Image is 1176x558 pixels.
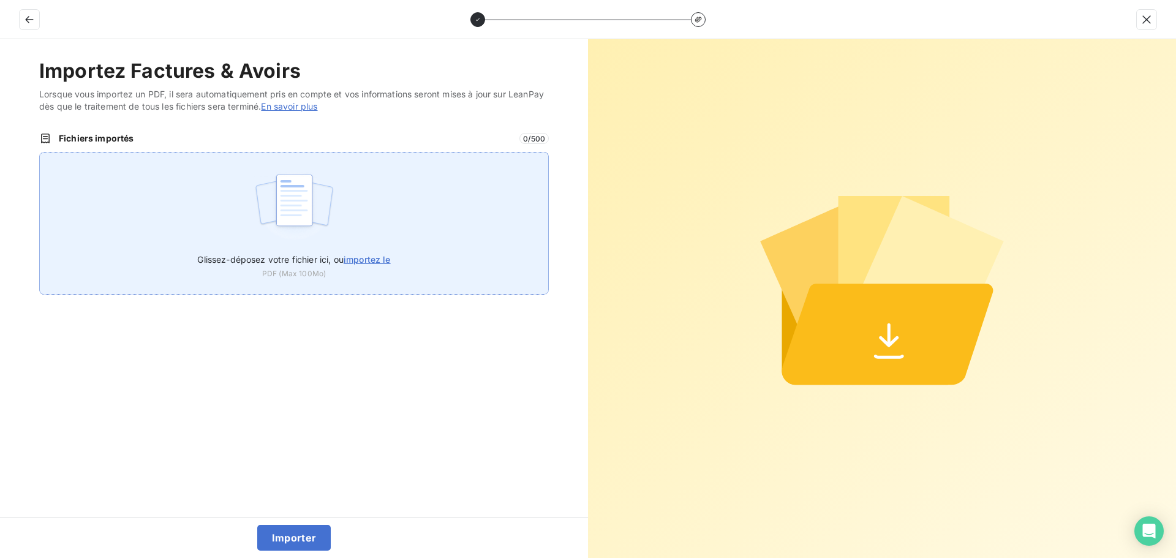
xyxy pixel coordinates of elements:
[257,525,331,551] button: Importer
[344,254,391,265] span: importez le
[39,59,549,83] h2: Importez Factures & Avoirs
[261,101,317,111] a: En savoir plus
[262,268,326,279] span: PDF (Max 100Mo)
[519,133,549,144] span: 0 / 500
[197,254,390,265] span: Glissez-déposez votre fichier ici, ou
[1134,516,1164,546] div: Open Intercom Messenger
[39,88,549,113] span: Lorsque vous importez un PDF, il sera automatiquement pris en compte et vos informations seront m...
[254,167,335,246] img: illustration
[59,132,512,145] span: Fichiers importés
